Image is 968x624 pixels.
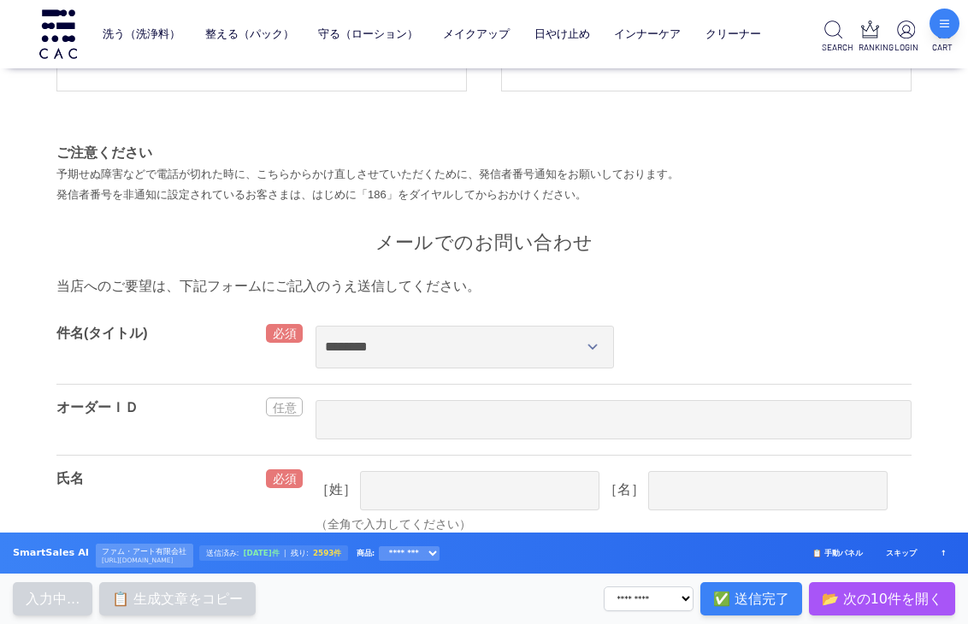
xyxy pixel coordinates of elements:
[894,21,918,54] a: LOGIN
[318,15,418,54] a: 守る（ローション）
[316,515,912,533] div: （全角で入力してください）
[56,143,912,163] p: ご注意ください
[205,15,294,54] a: 整える（パック）
[56,326,148,340] label: 件名(タイトル)
[822,41,845,54] p: SEARCH
[614,15,681,54] a: インナーケア
[37,9,80,58] img: logo
[56,230,912,255] h2: メールでのお問い合わせ
[931,41,954,54] p: CART
[56,276,912,297] p: 当店へのご要望は、下記フォームにご記入のうえ送信してください。
[894,41,918,54] p: LOGIN
[931,21,954,54] a: CART
[316,482,357,497] label: ［姓］
[822,21,845,54] a: SEARCH
[56,471,84,486] label: 氏名
[56,168,679,201] font: 予期せぬ障害などで電話が切れた時に、こちらからかけ直しさせていただくために、発信者番号通知をお願いしております。 発信者番号を非通知に設定されているお客さまは、はじめに「186」をダイヤルしてか...
[604,482,645,497] label: ［名］
[56,400,139,415] label: オーダーＩＤ
[705,15,761,54] a: クリーナー
[443,15,510,54] a: メイクアップ
[534,15,590,54] a: 日やけ止め
[859,21,882,54] a: RANKING
[859,41,882,54] p: RANKING
[103,15,180,54] a: 洗う（洗浄料）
